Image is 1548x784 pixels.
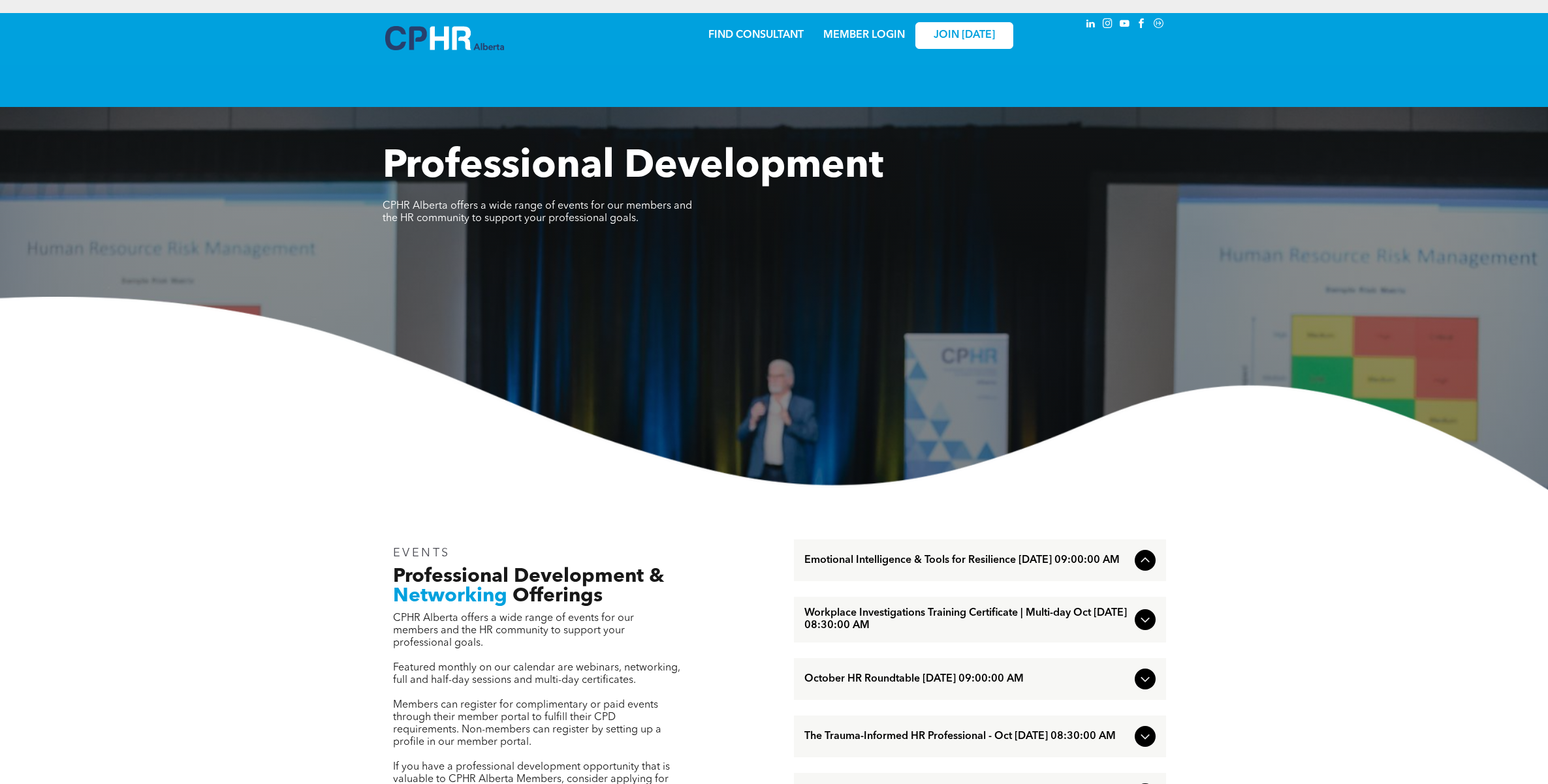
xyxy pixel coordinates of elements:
[804,607,1129,632] span: Workplace Investigations Training Certificate | Multi-day Oct [DATE] 08:30:00 AM
[385,26,504,50] img: A blue and white logo for cp alberta
[393,567,664,586] span: Professional Development &
[393,547,451,559] span: EVENTS
[393,613,634,648] span: CPHR Alberta offers a wide range of events for our members and the HR community to support your p...
[383,201,692,224] span: CPHR Alberta offers a wide range of events for our members and the HR community to support your p...
[383,147,883,187] span: Professional Development
[393,663,680,686] span: Featured monthly on our calendar are webinars, networking, full and half-day sessions and multi-d...
[804,554,1129,567] span: Emotional Intelligence & Tools for Resilience [DATE] 09:00:00 AM
[1084,16,1098,34] a: linkedin
[1101,16,1115,34] a: instagram
[393,700,661,747] span: Members can register for complimentary or paid events through their member portal to fulfill thei...
[1118,16,1132,34] a: youtube
[934,29,995,42] span: JOIN [DATE]
[823,30,905,40] a: MEMBER LOGIN
[1135,16,1149,34] a: facebook
[1152,16,1166,34] a: Social network
[804,673,1129,686] span: October HR Roundtable [DATE] 09:00:00 AM
[804,731,1129,743] span: The Trauma-Informed HR Professional - Oct [DATE] 08:30:00 AM
[513,586,603,606] span: Offerings
[393,586,507,606] span: Networking
[915,22,1013,49] a: JOIN [DATE]
[708,30,804,40] a: FIND CONSULTANT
